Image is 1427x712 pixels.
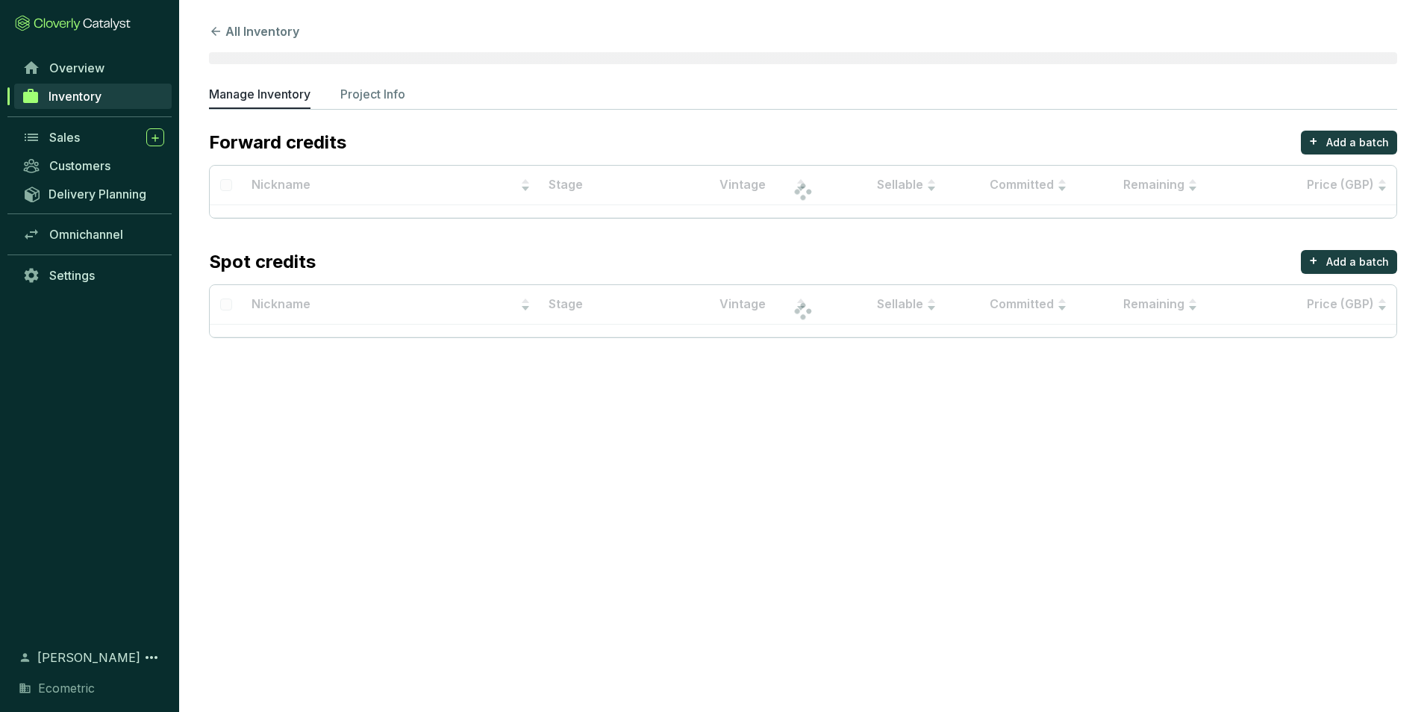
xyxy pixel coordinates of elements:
p: Project Info [340,85,405,103]
a: Sales [15,125,172,150]
button: +Add a batch [1301,131,1397,154]
a: Omnichannel [15,222,172,247]
span: Delivery Planning [49,187,146,202]
span: Omnichannel [49,227,123,242]
a: Settings [15,263,172,288]
span: Ecometric [38,679,95,697]
p: Forward credits [209,131,346,154]
p: Manage Inventory [209,85,310,103]
a: Overview [15,55,172,81]
span: Sales [49,130,80,145]
span: Customers [49,158,110,173]
p: Add a batch [1326,135,1389,150]
span: Inventory [49,89,102,104]
a: Delivery Planning [15,181,172,206]
button: All Inventory [209,22,299,40]
p: Spot credits [209,250,316,274]
p: + [1309,131,1318,152]
span: Settings [49,268,95,283]
span: [PERSON_NAME] [37,649,140,666]
p: + [1309,250,1318,271]
span: Overview [49,60,104,75]
a: Inventory [14,84,172,109]
p: Add a batch [1326,254,1389,269]
a: Customers [15,153,172,178]
button: +Add a batch [1301,250,1397,274]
